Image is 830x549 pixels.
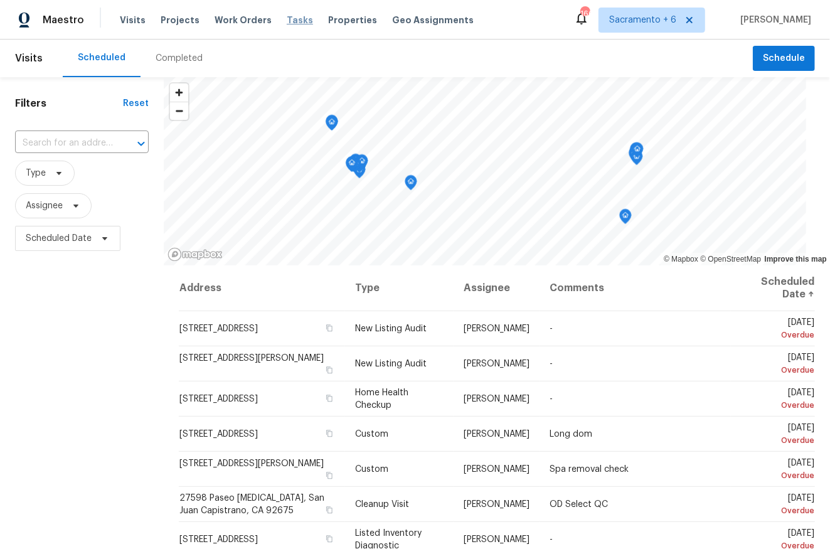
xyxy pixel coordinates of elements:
[123,97,149,110] div: Reset
[355,324,427,333] span: New Listing Audit
[664,255,698,264] a: Mapbox
[324,365,335,376] button: Copy Address
[161,14,200,26] span: Projects
[464,360,529,368] span: [PERSON_NAME]
[26,167,46,179] span: Type
[324,533,335,545] button: Copy Address
[346,156,358,176] div: Map marker
[464,535,529,544] span: [PERSON_NAME]
[349,154,362,173] div: Map marker
[15,97,123,110] h1: Filters
[540,265,730,311] th: Comments
[355,360,427,368] span: New Listing Audit
[324,393,335,404] button: Copy Address
[550,395,553,403] span: -
[26,232,92,245] span: Scheduled Date
[550,465,629,474] span: Spa removal check
[355,465,388,474] span: Custom
[324,322,335,334] button: Copy Address
[179,265,345,311] th: Address
[741,399,814,412] div: Overdue
[179,430,258,439] span: [STREET_ADDRESS]
[328,14,377,26] span: Properties
[120,14,146,26] span: Visits
[741,318,814,341] span: [DATE]
[78,51,125,64] div: Scheduled
[464,430,529,439] span: [PERSON_NAME]
[631,142,644,162] div: Map marker
[355,430,388,439] span: Custom
[700,255,761,264] a: OpenStreetMap
[132,135,150,152] button: Open
[156,52,203,65] div: Completed
[179,459,324,468] span: [STREET_ADDRESS][PERSON_NAME]
[355,388,408,410] span: Home Health Checkup
[619,209,632,228] div: Map marker
[26,200,63,212] span: Assignee
[550,324,553,333] span: -
[630,142,642,162] div: Map marker
[164,77,806,265] canvas: Map
[324,470,335,481] button: Copy Address
[454,265,540,311] th: Assignee
[629,147,641,166] div: Map marker
[741,504,814,517] div: Overdue
[345,265,454,311] th: Type
[326,115,338,135] div: Map marker
[741,329,814,341] div: Overdue
[741,494,814,517] span: [DATE]
[179,395,258,403] span: [STREET_ADDRESS]
[170,83,188,102] button: Zoom in
[168,247,223,262] a: Mapbox homepage
[735,14,811,26] span: [PERSON_NAME]
[326,115,338,134] div: Map marker
[179,354,324,363] span: [STREET_ADDRESS][PERSON_NAME]
[609,14,676,26] span: Sacramento + 6
[215,14,272,26] span: Work Orders
[763,51,805,67] span: Schedule
[405,175,417,195] div: Map marker
[753,46,815,72] button: Schedule
[741,353,814,376] span: [DATE]
[355,500,409,509] span: Cleanup Visit
[550,500,608,509] span: OD Select QC
[741,459,814,482] span: [DATE]
[741,364,814,376] div: Overdue
[324,428,335,439] button: Copy Address
[179,324,258,333] span: [STREET_ADDRESS]
[741,434,814,447] div: Overdue
[630,144,642,164] div: Map marker
[464,500,529,509] span: [PERSON_NAME]
[765,255,827,264] a: Improve this map
[580,8,589,20] div: 166
[550,535,553,544] span: -
[15,134,114,153] input: Search for an address...
[179,494,324,515] span: 27598 Paseo [MEDICAL_DATA], San Juan Capistrano, CA 92675
[464,465,529,474] span: [PERSON_NAME]
[324,504,335,516] button: Copy Address
[741,469,814,482] div: Overdue
[356,154,368,174] div: Map marker
[392,14,474,26] span: Geo Assignments
[43,14,84,26] span: Maestro
[550,360,553,368] span: -
[15,45,43,72] span: Visits
[287,16,313,24] span: Tasks
[179,535,258,544] span: [STREET_ADDRESS]
[741,388,814,412] span: [DATE]
[741,424,814,447] span: [DATE]
[550,430,592,439] span: Long dom
[170,102,188,120] button: Zoom out
[464,324,529,333] span: [PERSON_NAME]
[464,395,529,403] span: [PERSON_NAME]
[731,265,815,311] th: Scheduled Date ↑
